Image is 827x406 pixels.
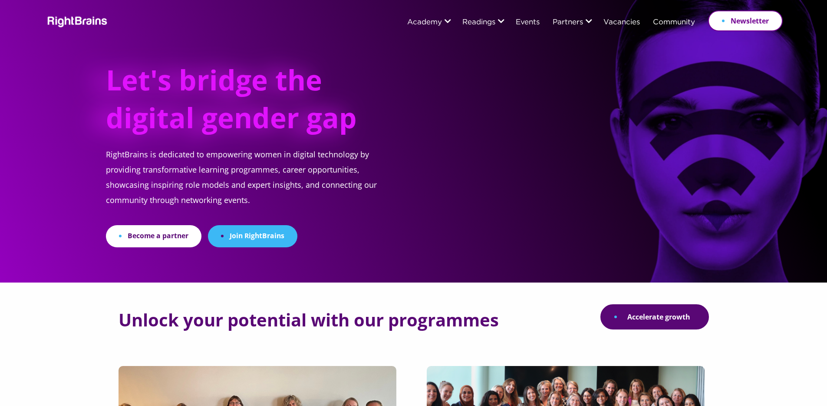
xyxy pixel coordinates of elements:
a: Partners [553,19,583,27]
a: Newsletter [708,10,783,31]
a: Join RightBrains [208,225,297,247]
a: Readings [462,19,495,27]
h1: Let's bridge the digital gender gap [106,61,366,147]
p: RightBrains is dedicated to empowering women in digital technology by providing transformative le... [106,147,398,225]
a: Events [516,19,540,27]
a: Academy [407,19,442,27]
a: Vacancies [603,19,640,27]
a: Become a partner [106,225,201,247]
a: Community [653,19,695,27]
a: Accelerate growth [600,304,709,329]
h2: Unlock your potential with our programmes [119,310,499,329]
img: Rightbrains [45,15,108,27]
